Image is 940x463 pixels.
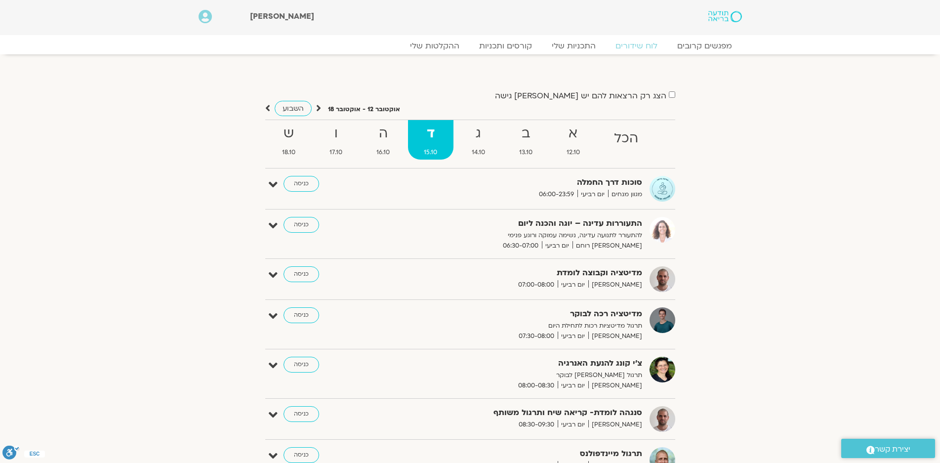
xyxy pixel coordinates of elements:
strong: ה [361,123,406,145]
span: 08:00-08:30 [515,380,558,391]
span: 14.10 [455,147,501,158]
strong: מדיטציה רכה לבוקר [400,307,642,321]
a: כניסה [284,217,319,233]
strong: צ'י קונג להנעת האנרגיה [400,357,642,370]
span: 08:30-09:30 [515,420,558,430]
span: השבוע [283,104,304,113]
span: 06:30-07:00 [499,241,542,251]
label: הצג רק הרצאות להם יש [PERSON_NAME] גישה [495,91,666,100]
a: כניסה [284,406,319,422]
a: ה16.10 [361,120,406,160]
strong: מדיטציה וקבוצה לומדת [400,266,642,280]
a: ג14.10 [455,120,501,160]
a: ש18.10 [266,120,312,160]
span: 12.10 [550,147,596,158]
span: [PERSON_NAME] [588,331,642,341]
strong: סוכות דרך החמלה [400,176,642,189]
span: 07:30-08:00 [515,331,558,341]
strong: התעוררות עדינה – יוגה והכנה ליום [400,217,642,230]
span: 06:00-23:59 [535,189,577,200]
p: להתעורר לתנועה עדינה, נשימה עמוקה ורוגע פנימי [400,230,642,241]
span: יום רביעי [558,380,588,391]
a: ד15.10 [408,120,453,160]
span: יום רביעי [542,241,572,251]
strong: הכל [598,127,654,150]
span: יום רביעי [558,331,588,341]
a: ב13.10 [503,120,548,160]
p: תרגול [PERSON_NAME] לבוקר [400,370,642,380]
span: 16.10 [361,147,406,158]
a: קורסים ותכניות [469,41,542,51]
span: [PERSON_NAME] [588,280,642,290]
strong: א [550,123,596,145]
a: כניסה [284,307,319,323]
span: [PERSON_NAME] רוחם [572,241,642,251]
span: 18.10 [266,147,312,158]
span: יצירת קשר [875,443,910,456]
a: השבוע [275,101,312,116]
strong: ו [314,123,359,145]
a: כניסה [284,447,319,463]
span: [PERSON_NAME] [588,380,642,391]
a: ההקלטות שלי [400,41,469,51]
span: מגוון מנחים [608,189,642,200]
a: לוח שידורים [606,41,667,51]
p: אוקטובר 12 - אוקטובר 18 [328,104,400,115]
span: [PERSON_NAME] [588,420,642,430]
span: 17.10 [314,147,359,158]
a: ו17.10 [314,120,359,160]
strong: סנגהה לומדת- קריאה שיח ותרגול משותף [400,406,642,420]
a: הכל [598,120,654,160]
a: א12.10 [550,120,596,160]
strong: ג [455,123,501,145]
span: [PERSON_NAME] [250,11,314,22]
span: יום רביעי [577,189,608,200]
strong: ד [408,123,453,145]
a: יצירת קשר [841,439,935,458]
span: 13.10 [503,147,548,158]
nav: Menu [199,41,742,51]
span: 07:00-08:00 [515,280,558,290]
a: כניסה [284,176,319,192]
strong: ש [266,123,312,145]
a: התכניות שלי [542,41,606,51]
a: כניסה [284,266,319,282]
p: תרגול מדיטציות רכות לתחילת היום [400,321,642,331]
strong: תרגול מיינדפולנס [400,447,642,461]
a: כניסה [284,357,319,373]
span: יום רביעי [558,280,588,290]
span: יום רביעי [558,420,588,430]
strong: ב [503,123,548,145]
span: 15.10 [408,147,453,158]
a: מפגשים קרובים [667,41,742,51]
